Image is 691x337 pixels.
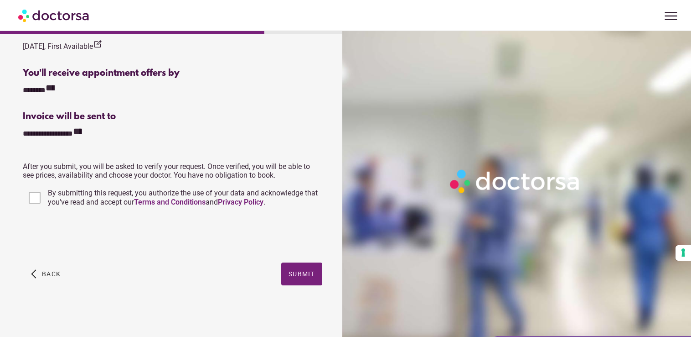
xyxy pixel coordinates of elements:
[18,5,90,26] img: Doctorsa.com
[23,162,322,179] p: After you submit, you will be asked to verify your request. Once verified, you will be able to se...
[23,68,322,79] div: You'll receive appointment offers by
[134,198,206,206] a: Terms and Conditions
[23,111,322,122] div: Invoice will be sent to
[281,263,322,285] button: Submit
[662,7,680,25] span: menu
[93,40,102,49] i: edit_square
[48,189,318,206] span: By submitting this request, you authorize the use of your data and acknowledge that you've read a...
[23,40,102,52] div: [DATE], First Available
[676,245,691,261] button: Your consent preferences for tracking technologies
[23,218,161,253] iframe: reCAPTCHA
[289,270,315,278] span: Submit
[42,270,61,278] span: Back
[446,166,584,197] img: Logo-Doctorsa-trans-White-partial-flat.png
[218,198,263,206] a: Privacy Policy
[27,263,64,285] button: arrow_back_ios Back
